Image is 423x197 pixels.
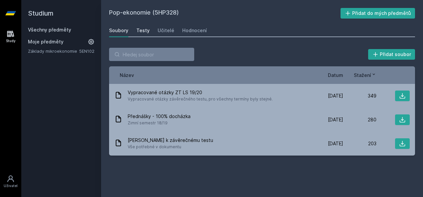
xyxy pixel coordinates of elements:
[128,144,213,150] span: Vše potřebné v dokumentu
[1,27,20,47] a: Study
[343,93,376,99] div: 349
[368,49,415,60] button: Přidat soubor
[158,24,174,37] a: Učitelé
[328,72,343,79] button: Datum
[128,137,213,144] span: [PERSON_NAME] k závěrečnému testu
[128,120,191,126] span: Zimní semestr 18/19
[158,27,174,34] div: Učitelé
[182,24,207,37] a: Hodnocení
[28,27,71,33] a: Všechny předměty
[128,96,273,102] span: Vypracované otázky závěrečného testu, pro všechny termíny byly stejné.
[354,72,376,79] button: Stažení
[6,38,16,43] div: Study
[328,93,343,99] span: [DATE]
[343,116,376,123] div: 280
[343,140,376,147] div: 203
[128,89,273,96] span: Vypracované otázky ZT LS 19/20
[28,38,64,45] span: Moje předměty
[328,140,343,147] span: [DATE]
[328,116,343,123] span: [DATE]
[79,48,94,54] a: 5EN102
[109,27,128,34] div: Soubory
[341,8,415,19] button: Přidat do mých předmětů
[128,113,191,120] span: Přednášky - 100% docházka
[1,171,20,192] a: Uživatel
[4,183,18,188] div: Uživatel
[120,72,134,79] button: Název
[109,24,128,37] a: Soubory
[109,48,194,61] input: Hledej soubor
[182,27,207,34] div: Hodnocení
[354,72,371,79] span: Stažení
[109,8,341,19] h2: Pop-ekonomie (5HP328)
[136,27,150,34] div: Testy
[28,48,79,54] a: Základy mikroekonomie
[136,24,150,37] a: Testy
